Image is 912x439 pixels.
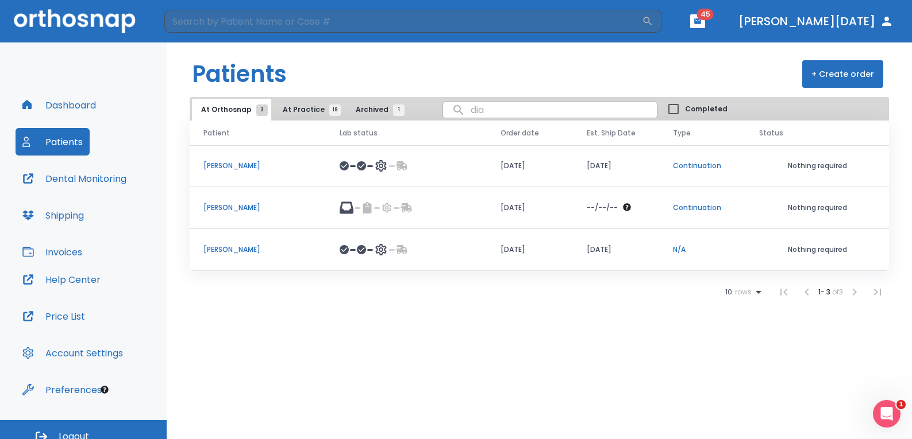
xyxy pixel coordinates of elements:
p: Nothing required [759,244,875,255]
span: 1 [393,104,405,116]
input: Search by Patient Name or Case # [164,10,642,33]
span: Est. Ship Date [587,128,636,138]
button: [PERSON_NAME][DATE] [734,11,898,32]
span: At Orthosnap [201,104,262,115]
button: Invoices [16,238,89,266]
span: Patient [203,128,230,138]
button: Dental Monitoring [16,165,133,192]
h1: Patients [192,57,287,91]
span: 10 [725,288,732,296]
button: Patients [16,128,90,156]
button: Account Settings [16,339,130,367]
p: Nothing required [759,161,875,171]
button: Help Center [16,266,107,293]
span: rows [732,288,752,296]
button: Preferences [16,376,109,403]
p: [PERSON_NAME] [203,203,312,213]
span: of 3 [832,287,843,297]
p: [PERSON_NAME] [203,161,312,171]
td: [DATE] [487,145,573,187]
span: At Practice [283,104,335,115]
input: search [443,99,657,121]
span: 19 [329,104,341,116]
iframe: Intercom live chat [873,400,901,428]
p: [PERSON_NAME] [203,244,312,255]
span: 3 [256,104,268,116]
span: Lab status [340,128,378,138]
button: Price List [16,302,92,330]
p: Continuation [673,203,732,213]
span: 45 [697,9,714,20]
td: [DATE] [573,229,659,271]
div: The date will be available after approving treatment plan [587,203,645,213]
img: Orthosnap [14,9,136,33]
span: Archived [356,104,399,115]
td: [DATE] [487,187,573,229]
span: Completed [685,104,728,114]
div: Tooltip anchor [99,384,110,395]
td: [DATE] [573,145,659,187]
span: 1 - 3 [818,287,832,297]
p: N/A [673,244,732,255]
button: Dashboard [16,91,103,119]
span: Type [673,128,691,138]
div: tabs [192,99,410,121]
button: + Create order [802,60,883,88]
td: [DATE] [487,229,573,271]
p: Nothing required [759,203,875,213]
span: Order date [501,128,539,138]
p: Continuation [673,161,732,171]
p: --/--/-- [587,203,618,213]
span: 1 [896,400,906,409]
span: Status [759,128,783,138]
button: Shipping [16,201,91,229]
